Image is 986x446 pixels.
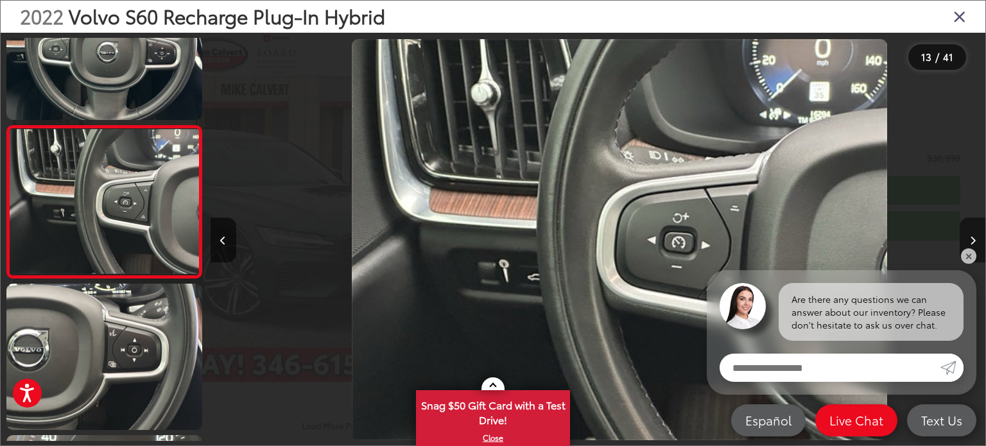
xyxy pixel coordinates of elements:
[8,130,201,274] img: 2022 Volvo S60 Recharge Plug-In Hybrid T8 R-Design Expression
[815,404,897,436] a: Live Chat
[720,354,940,382] input: Enter your message
[731,404,806,436] a: Español
[940,354,964,382] a: Submit
[720,283,766,329] img: Agent profile photo
[20,2,64,30] span: 2022
[953,8,966,24] i: Close gallery
[934,53,940,62] span: /
[907,404,976,436] a: Text Us
[4,282,204,431] img: 2022 Volvo S60 Recharge Plug-In Hybrid T8 R-Design Expression
[779,283,964,341] div: Are there any questions we can answer about our inventory? Please don't hesitate to ask us over c...
[921,49,931,64] span: 13
[69,2,385,30] span: Volvo S60 Recharge Plug-In Hybrid
[211,218,236,262] button: Previous image
[915,412,969,428] span: Text Us
[960,218,985,262] button: Next image
[943,49,953,64] span: 41
[823,412,890,428] span: Live Chat
[417,391,569,431] span: Snag $50 Gift Card with a Test Drive!
[739,412,798,428] span: Español
[352,39,887,441] img: 2022 Volvo S60 Recharge Plug-In Hybrid T8 R-Design Expression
